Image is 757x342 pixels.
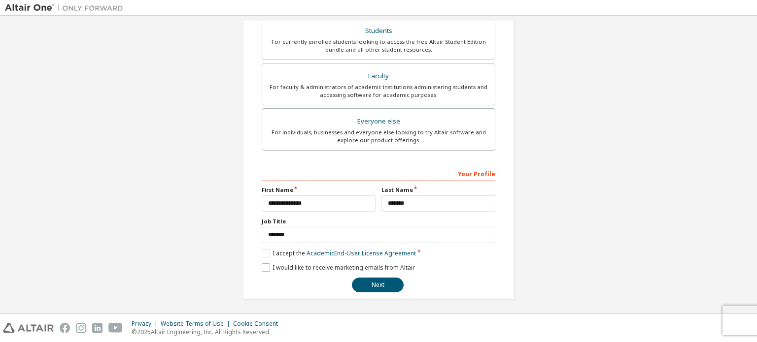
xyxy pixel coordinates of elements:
div: For faculty & administrators of academic institutions administering students and accessing softwa... [268,83,489,99]
a: Academic End-User License Agreement [307,249,416,257]
img: facebook.svg [60,323,70,333]
label: I accept the [262,249,416,257]
label: Job Title [262,218,495,225]
div: For individuals, businesses and everyone else looking to try Altair software and explore our prod... [268,128,489,144]
div: Website Terms of Use [161,320,233,328]
label: First Name [262,186,376,194]
img: altair_logo.svg [3,323,54,333]
p: © 2025 Altair Engineering, Inc. All Rights Reserved. [132,328,284,336]
button: Next [352,278,404,292]
div: Students [268,24,489,38]
label: Last Name [381,186,495,194]
img: Altair One [5,3,128,13]
div: Privacy [132,320,161,328]
img: instagram.svg [76,323,86,333]
div: Cookie Consent [233,320,284,328]
img: linkedin.svg [92,323,103,333]
div: Everyone else [268,115,489,128]
div: Faculty [268,69,489,83]
div: For currently enrolled students looking to access the free Altair Student Edition bundle and all ... [268,38,489,54]
div: Your Profile [262,165,495,181]
label: I would like to receive marketing emails from Altair [262,263,415,272]
img: youtube.svg [108,323,123,333]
